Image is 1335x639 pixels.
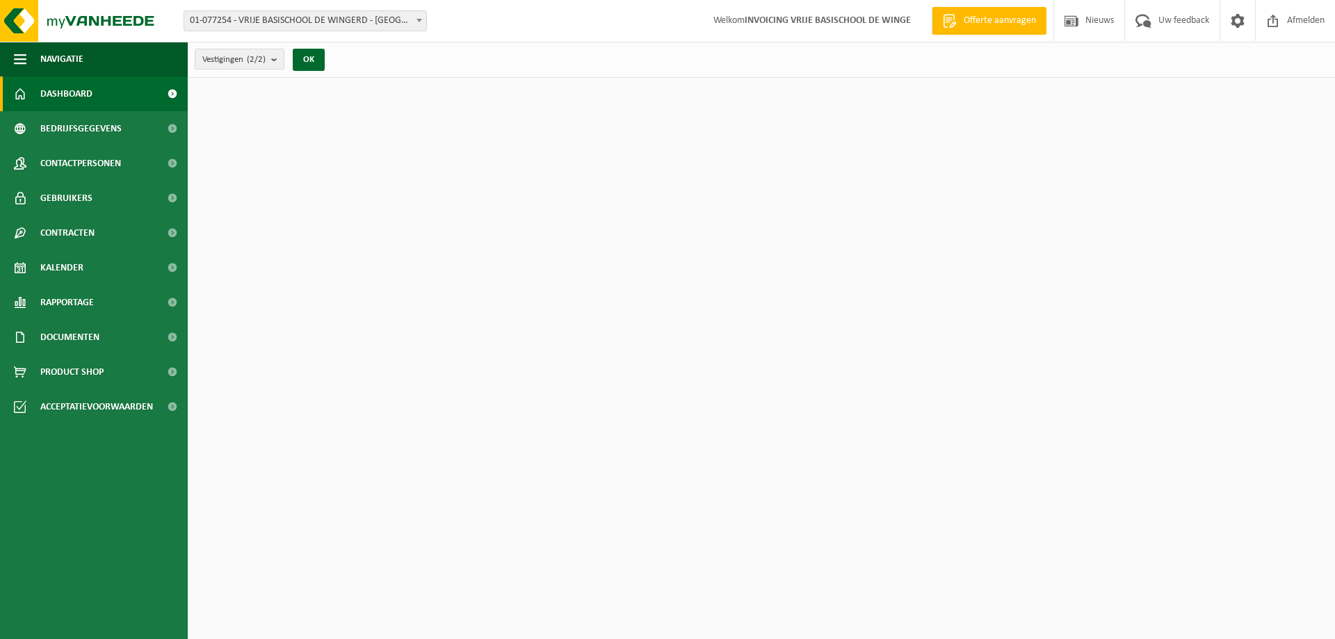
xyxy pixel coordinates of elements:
span: Acceptatievoorwaarden [40,389,153,424]
button: OK [293,49,325,71]
span: Offerte aanvragen [960,14,1039,28]
span: Contactpersonen [40,146,121,181]
span: Kalender [40,250,83,285]
span: Rapportage [40,285,94,320]
span: Dashboard [40,76,92,111]
span: Product Shop [40,355,104,389]
span: Contracten [40,216,95,250]
span: Vestigingen [202,49,266,70]
span: 01-077254 - VRIJE BASISCHOOL DE WINGERD - BAVIKHOVE [184,11,426,31]
span: Navigatie [40,42,83,76]
span: 01-077254 - VRIJE BASISCHOOL DE WINGERD - BAVIKHOVE [184,10,427,31]
button: Vestigingen(2/2) [195,49,284,70]
span: Gebruikers [40,181,92,216]
count: (2/2) [247,55,266,64]
strong: INVOICING VRIJE BASISCHOOL DE WINGE [745,15,911,26]
span: Documenten [40,320,99,355]
a: Offerte aanvragen [932,7,1046,35]
span: Bedrijfsgegevens [40,111,122,146]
